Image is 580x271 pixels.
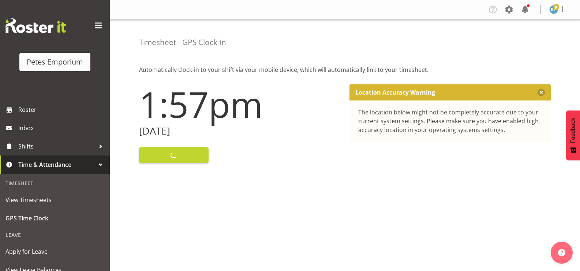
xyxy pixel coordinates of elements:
div: The location below might not be completely accurate due to your current system settings. Please m... [358,108,542,134]
p: Location Accuracy Warning [355,89,435,96]
a: Apply for Leave [2,242,108,261]
button: Feedback - Show survey [566,110,580,160]
span: Apply for Leave [5,246,104,257]
div: Petes Emporium [27,56,83,67]
img: Rosterit website logo [5,18,66,33]
span: Shifts [18,141,95,152]
img: help-xxl-2.png [558,249,565,256]
span: Feedback [570,118,576,143]
span: View Timesheets [5,194,104,205]
button: Close message [538,89,545,96]
div: Timesheet [2,176,108,191]
span: Time & Attendance [18,159,95,170]
h4: Timesheet - GPS Clock In [139,38,226,47]
a: GPS Time Clock [2,209,108,227]
span: Roster [18,104,106,115]
span: Inbox [18,122,106,133]
p: Automatically clock-in to your shift via your mobile device, which will automatically link to you... [139,65,551,74]
span: GPS Time Clock [5,213,104,224]
img: reina-puketapu721.jpg [549,5,558,14]
h2: [DATE] [139,125,341,137]
div: Leave [2,227,108,242]
a: View Timesheets [2,191,108,209]
h1: 1:57pm [139,84,341,124]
